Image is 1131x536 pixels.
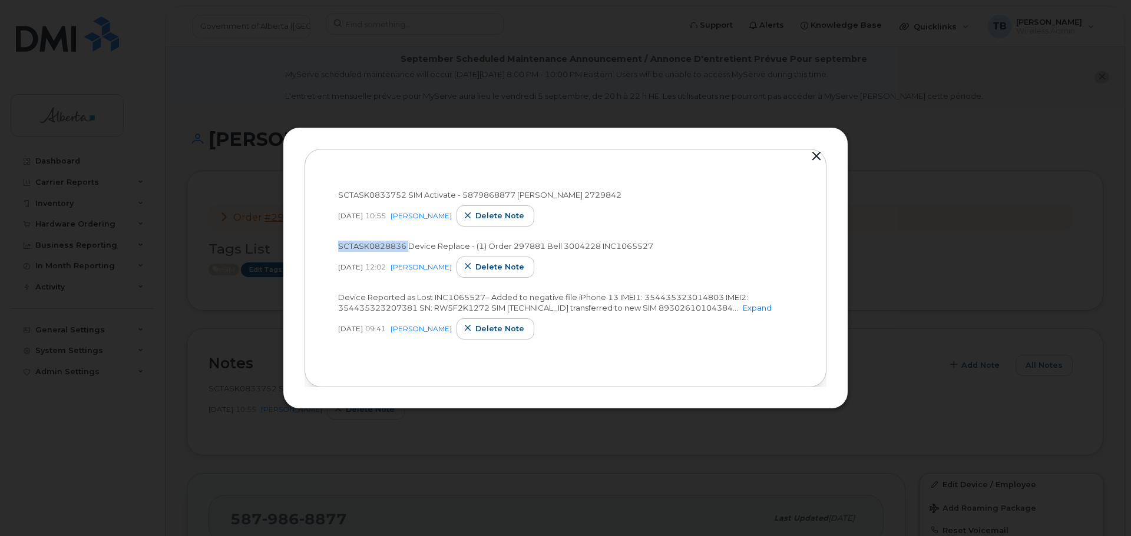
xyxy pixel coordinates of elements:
[338,190,621,199] span: SCTASK0833752 SIM Activate - 5879868877 [PERSON_NAME] 2729842
[475,323,524,334] span: Delete note
[338,211,363,221] span: [DATE]
[338,241,653,251] span: SCTASK0828836 Device Replace - (1) Order 297881 Bell 3004228 INC1065527
[338,262,363,272] span: [DATE]
[457,257,534,278] button: Delete note
[338,324,363,334] span: [DATE]
[457,318,534,339] button: Delete note
[475,261,524,272] span: Delete note
[365,262,386,272] span: 12:02
[365,324,386,334] span: 09:41
[391,324,452,333] a: [PERSON_NAME]
[457,205,534,227] button: Delete note
[391,211,452,220] a: [PERSON_NAME]
[391,262,452,271] a: [PERSON_NAME]
[338,292,748,313] span: Device Reported as Lost INC1065527– Added to negative file iPhone 13 IMEI1: 354435323014803 IMEI2...
[743,303,772,312] a: Expand
[365,211,386,221] span: 10:55
[475,210,524,221] span: Delete note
